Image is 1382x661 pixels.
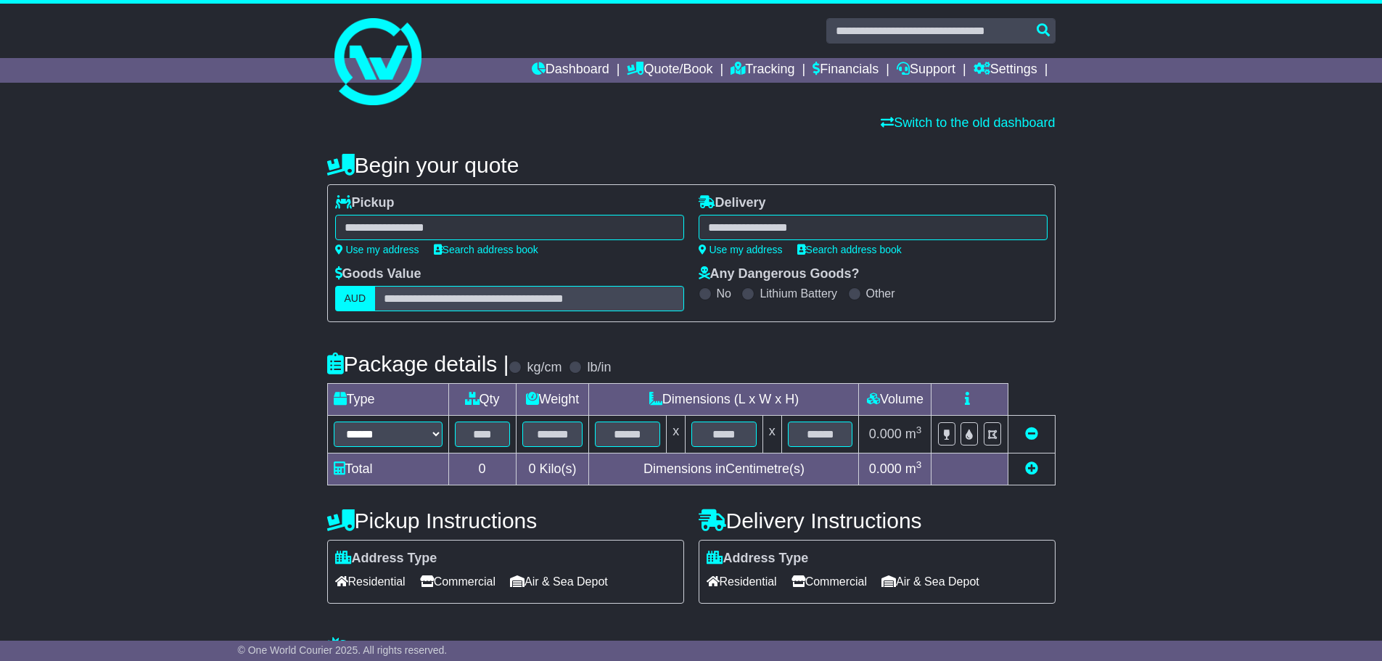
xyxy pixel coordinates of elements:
a: Search address book [434,244,538,255]
a: Tracking [731,58,794,83]
label: Goods Value [335,266,421,282]
label: Other [866,287,895,300]
label: Lithium Battery [760,287,837,300]
label: AUD [335,286,376,311]
span: Air & Sea Depot [510,570,608,593]
a: Use my address [335,244,419,255]
td: Dimensions in Centimetre(s) [589,453,859,485]
td: Total [327,453,448,485]
label: Delivery [699,195,766,211]
span: Commercial [420,570,495,593]
label: Any Dangerous Goods? [699,266,860,282]
h4: Delivery Instructions [699,509,1056,533]
span: 0.000 [869,461,902,476]
span: © One World Courier 2025. All rights reserved. [238,644,448,656]
sup: 3 [916,424,922,435]
td: Type [327,384,448,416]
span: 0.000 [869,427,902,441]
span: m [905,427,922,441]
a: Dashboard [532,58,609,83]
a: Use my address [699,244,783,255]
a: Search address book [797,244,902,255]
label: Pickup [335,195,395,211]
td: Volume [859,384,931,416]
label: kg/cm [527,360,562,376]
sup: 3 [916,459,922,470]
h4: Warranty & Insurance [327,636,1056,660]
label: Address Type [707,551,809,567]
span: Air & Sea Depot [881,570,979,593]
label: lb/in [587,360,611,376]
td: x [762,416,781,453]
td: Qty [448,384,516,416]
td: Kilo(s) [516,453,589,485]
h4: Begin your quote [327,153,1056,177]
td: Dimensions (L x W x H) [589,384,859,416]
span: Commercial [791,570,867,593]
a: Settings [974,58,1037,83]
td: 0 [448,453,516,485]
span: Residential [707,570,777,593]
label: Address Type [335,551,437,567]
a: Support [897,58,955,83]
a: Remove this item [1025,427,1038,441]
label: No [717,287,731,300]
td: Weight [516,384,589,416]
td: x [667,416,686,453]
span: Residential [335,570,406,593]
a: Quote/Book [627,58,712,83]
h4: Package details | [327,352,509,376]
a: Add new item [1025,461,1038,476]
a: Switch to the old dashboard [881,115,1055,130]
span: m [905,461,922,476]
a: Financials [813,58,879,83]
h4: Pickup Instructions [327,509,684,533]
span: 0 [528,461,535,476]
